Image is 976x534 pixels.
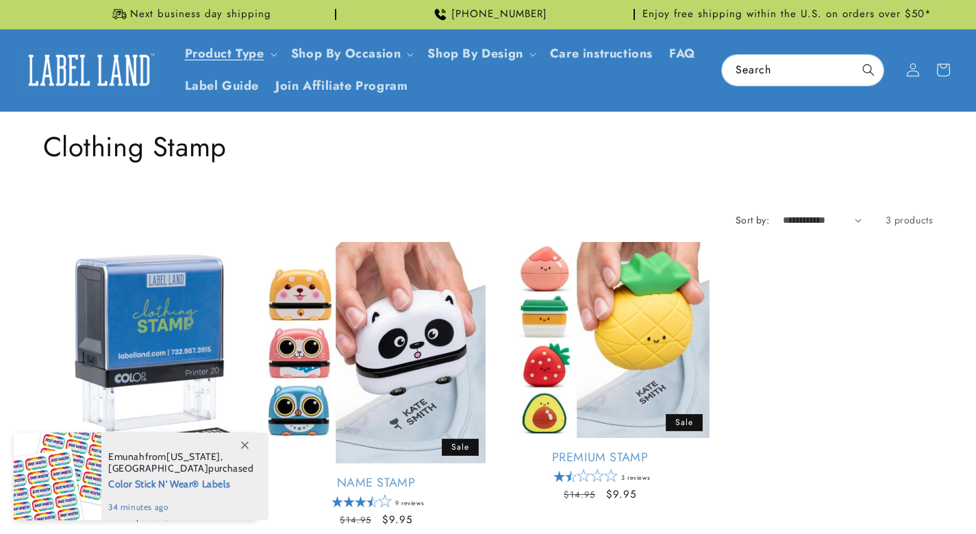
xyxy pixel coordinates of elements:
[291,46,401,62] span: Shop By Occasion
[669,46,696,62] span: FAQ
[16,44,163,97] a: Label Land
[451,8,547,21] span: [PHONE_NUMBER]
[108,501,254,513] span: 34 minutes ago
[642,8,931,21] span: Enjoy free shipping within the U.S. on orders over $50*
[275,78,408,94] span: Join Affiliate Program
[130,8,271,21] span: Next business day shipping
[661,38,704,70] a: FAQ
[108,462,208,474] span: [GEOGRAPHIC_DATA]
[736,213,769,227] label: Sort by:
[283,38,420,70] summary: Shop By Occasion
[542,38,661,70] a: Care instructions
[177,70,268,102] a: Label Guide
[108,474,254,491] span: Color Stick N' Wear® Labels
[853,55,884,85] button: Search
[43,129,934,165] h1: Clothing Stamp
[886,213,934,227] span: 3 products
[185,45,264,62] a: Product Type
[185,78,260,94] span: Label Guide
[839,475,962,520] iframe: Gorgias live chat messenger
[419,38,541,70] summary: Shop By Design
[267,475,486,491] a: Name Stamp
[267,70,416,102] a: Join Affiliate Program
[108,451,254,474] span: from , purchased
[177,38,283,70] summary: Product Type
[491,450,710,465] a: Premium Stamp
[427,45,523,62] a: Shop By Design
[166,450,221,463] span: [US_STATE]
[21,49,158,91] img: Label Land
[550,46,653,62] span: Care instructions
[108,450,145,463] span: Emunah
